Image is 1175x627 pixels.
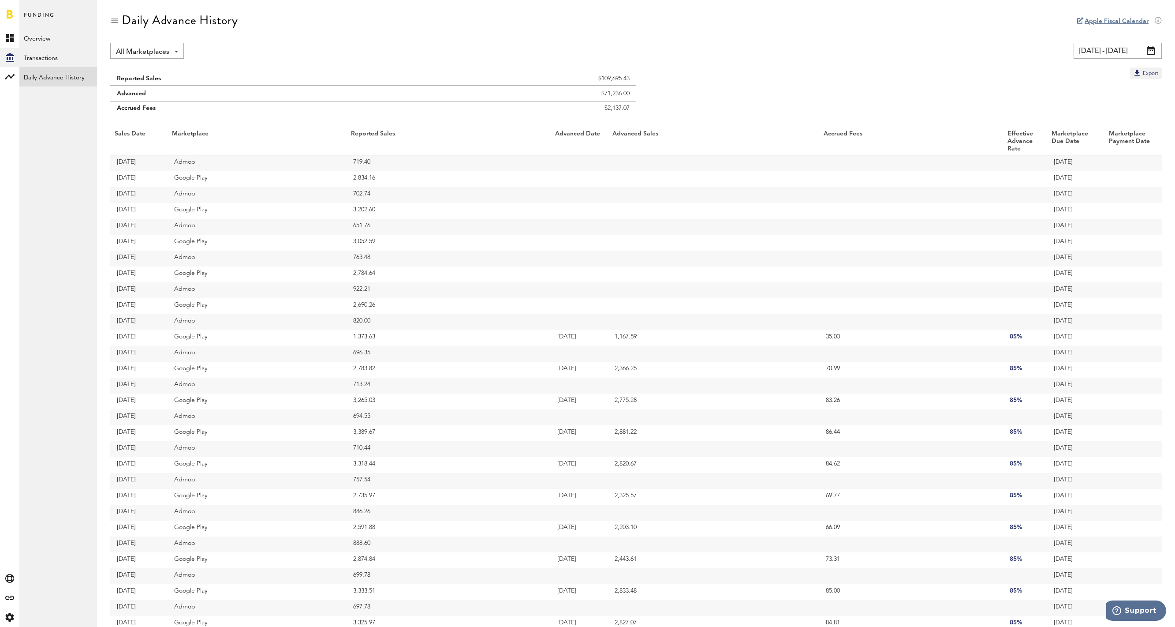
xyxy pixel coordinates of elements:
[1003,394,1047,409] td: 85%
[168,251,347,267] td: Admob
[110,298,168,314] td: [DATE]
[168,473,347,489] td: Admob
[347,552,551,568] td: 2,874.84
[1047,537,1104,552] td: [DATE]
[168,267,347,282] td: Google Play
[168,521,347,537] td: Google Play
[551,425,608,441] td: [DATE]
[347,219,551,235] td: 651.76
[1047,409,1104,425] td: [DATE]
[168,409,347,425] td: Admob
[347,155,551,171] td: 719.40
[608,425,819,441] td: 2,881.22
[1047,489,1104,505] td: [DATE]
[1047,251,1104,267] td: [DATE]
[347,394,551,409] td: 3,265.03
[347,505,551,521] td: 886.26
[819,489,1003,505] td: 69.77
[1047,298,1104,314] td: [DATE]
[819,457,1003,473] td: 84.62
[122,13,238,27] div: Daily Advance History
[168,155,347,171] td: Admob
[110,128,168,155] th: Sales Date
[1047,568,1104,584] td: [DATE]
[347,521,551,537] td: 2,591.88
[168,362,347,378] td: Google Play
[406,68,636,86] td: $109,695.43
[347,298,551,314] td: 2,690.26
[347,600,551,616] td: 697.78
[347,203,551,219] td: 3,202.60
[110,568,168,584] td: [DATE]
[110,441,168,457] td: [DATE]
[1047,187,1104,203] td: [DATE]
[168,457,347,473] td: Google Play
[347,489,551,505] td: 2,735.97
[551,489,608,505] td: [DATE]
[819,552,1003,568] td: 73.31
[347,441,551,457] td: 710.44
[110,473,168,489] td: [DATE]
[551,362,608,378] td: [DATE]
[1047,394,1104,409] td: [DATE]
[608,128,819,155] th: Advanced Sales
[347,473,551,489] td: 757.54
[608,552,819,568] td: 2,443.61
[819,425,1003,441] td: 86.44
[168,298,347,314] td: Google Play
[608,521,819,537] td: 2,203.10
[347,362,551,378] td: 2,783.82
[110,409,168,425] td: [DATE]
[110,489,168,505] td: [DATE]
[347,330,551,346] td: 1,373.63
[1047,219,1104,235] td: [DATE]
[110,425,168,441] td: [DATE]
[551,584,608,600] td: [DATE]
[110,362,168,378] td: [DATE]
[347,314,551,330] td: 820.00
[168,394,347,409] td: Google Play
[1085,18,1149,24] a: Apple Fiscal Calendar
[1047,346,1104,362] td: [DATE]
[168,584,347,600] td: Google Play
[551,330,608,346] td: [DATE]
[551,521,608,537] td: [DATE]
[1047,267,1104,282] td: [DATE]
[1047,521,1104,537] td: [DATE]
[1003,521,1047,537] td: 85%
[347,187,551,203] td: 702.74
[110,457,168,473] td: [DATE]
[608,362,819,378] td: 2,366.25
[110,330,168,346] td: [DATE]
[819,394,1003,409] td: 83.26
[110,235,168,251] td: [DATE]
[406,86,636,101] td: $71,236.00
[168,330,347,346] td: Google Play
[1003,362,1047,378] td: 85%
[168,346,347,362] td: Admob
[168,235,347,251] td: Google Play
[168,219,347,235] td: Admob
[819,362,1003,378] td: 70.99
[347,425,551,441] td: 3,389.67
[110,251,168,267] td: [DATE]
[347,378,551,394] td: 713.24
[168,425,347,441] td: Google Play
[1003,425,1047,441] td: 85%
[19,28,97,48] a: Overview
[110,155,168,171] td: [DATE]
[551,552,608,568] td: [DATE]
[168,552,347,568] td: Google Play
[168,128,347,155] th: Marketplace
[19,48,97,67] a: Transactions
[110,171,168,187] td: [DATE]
[1133,68,1141,77] img: Export
[1003,552,1047,568] td: 85%
[1047,473,1104,489] td: [DATE]
[608,584,819,600] td: 2,833.48
[168,505,347,521] td: Admob
[1047,171,1104,187] td: [DATE]
[1047,314,1104,330] td: [DATE]
[819,521,1003,537] td: 66.09
[110,346,168,362] td: [DATE]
